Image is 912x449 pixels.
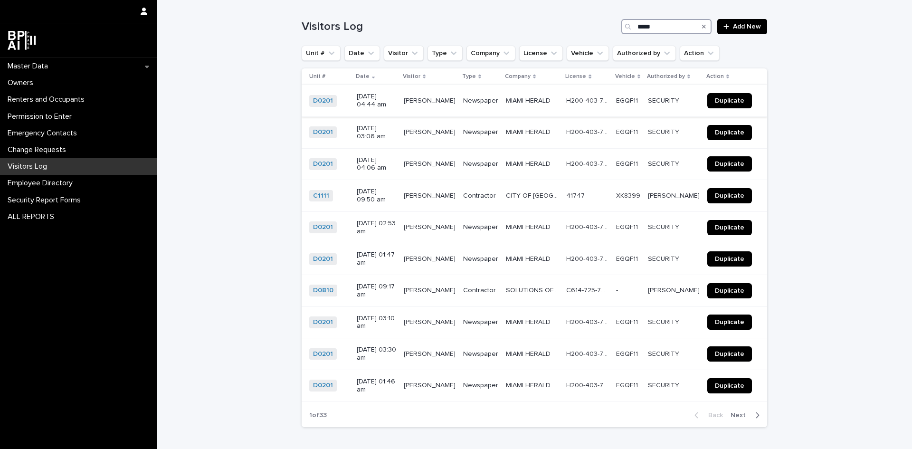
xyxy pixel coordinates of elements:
a: Duplicate [707,188,752,203]
a: Duplicate [707,378,752,393]
p: Authorized by [647,71,685,82]
p: MIAMI HERALD [506,126,552,136]
tr: D0201 [DATE] 01:46 am[PERSON_NAME][PERSON_NAME] NewspaperMIAMI HERALDMIAMI HERALD H200-403-70-389... [302,370,767,401]
a: Duplicate [707,93,752,108]
button: Back [687,411,727,420]
span: Duplicate [715,224,744,231]
span: Duplicate [715,382,744,389]
a: D0201 [313,97,333,105]
p: Change Requests [4,145,74,154]
p: Date [356,71,370,82]
p: [DATE] 04:06 am [357,156,396,172]
a: Duplicate [707,125,752,140]
p: MIAMI HERALD [506,316,552,326]
p: Emergency Contacts [4,129,85,138]
p: RENE CARABALLO [404,285,457,295]
p: [DATE] 04:44 am [357,93,396,109]
p: [PERSON_NAME] [404,221,457,231]
p: Employee Directory [4,179,80,188]
a: Duplicate [707,251,752,267]
p: SECURITY [648,380,681,390]
span: Duplicate [715,161,744,167]
a: Duplicate [707,220,752,235]
a: D0201 [313,223,333,231]
p: MIAMI HERALD [506,158,552,168]
tr: D0201 [DATE] 02:53 am[PERSON_NAME][PERSON_NAME] NewspaperMIAMI HERALDMIAMI HERALD H200-403-70-389... [302,211,767,243]
p: EGQF11 [616,380,640,390]
p: Unit # [309,71,325,82]
a: Duplicate [707,283,752,298]
img: dwgmcNfxSF6WIOOXiGgu [8,31,36,50]
p: [PERSON_NAME] [404,380,457,390]
p: Newspaper [463,223,498,231]
a: Duplicate [707,346,752,362]
span: Duplicate [715,351,744,357]
p: [DATE] 03:10 am [357,315,396,331]
p: EGQF11 [616,348,640,358]
p: H200-403-70-389-0 [566,380,610,390]
p: [PERSON_NAME] [404,316,457,326]
p: H200-403-70-389-0 [566,158,610,168]
span: Duplicate [715,256,744,262]
button: Unit # [302,46,341,61]
p: Visitors Log [4,162,55,171]
p: Newspaper [463,382,498,390]
p: Permission to Enter [4,112,79,121]
p: SOLUTIONS OF MIAMI BLIND [506,285,560,295]
button: Authorized by [613,46,676,61]
a: D0201 [313,128,333,136]
p: ALL REPORTS [4,212,62,221]
p: Company [505,71,531,82]
input: Search [621,19,712,34]
p: [DATE] 09:50 am [357,188,396,204]
button: Visitor [384,46,424,61]
p: MIAMI HERALD [506,221,552,231]
p: [PERSON_NAME] [404,126,457,136]
button: Vehicle [567,46,609,61]
p: Newspaper [463,160,498,168]
p: Newspaper [463,255,498,263]
tr: D0201 [DATE] 03:10 am[PERSON_NAME][PERSON_NAME] NewspaperMIAMI HERALDMIAMI HERALD H200-403-70-389... [302,306,767,338]
p: [DATE] 01:46 am [357,378,396,394]
p: SECURITY [648,316,681,326]
p: Newspaper [463,128,498,136]
p: H200-403-70-389-0 [566,126,610,136]
p: Rosa M. Newmeyer [648,285,702,295]
a: Duplicate [707,315,752,330]
button: Next [727,411,767,420]
p: H200-403-70-389-0 [566,95,610,105]
p: Contractor [463,287,498,295]
button: Type [427,46,463,61]
a: D0201 [313,350,333,358]
p: Newspaper [463,318,498,326]
p: Master Data [4,62,56,71]
p: [DATE] 02:53 am [357,220,396,236]
a: C1111 [313,192,329,200]
a: Add New [717,19,767,34]
p: MIAMI HERALD [506,348,552,358]
a: D0201 [313,255,333,263]
p: XK8399 [616,190,642,200]
tr: D0201 [DATE] 03:06 am[PERSON_NAME][PERSON_NAME] NewspaperMIAMI HERALDMIAMI HERALD H200-403-70-389... [302,116,767,148]
p: [PERSON_NAME] [404,158,457,168]
p: EDUARDO BARRETO [404,190,457,200]
p: H200-403-70-389-0 [566,221,610,231]
h1: Visitors Log [302,20,617,34]
p: SECURITY [648,348,681,358]
button: License [519,46,563,61]
p: - [616,285,620,295]
p: [PERSON_NAME] [404,348,457,358]
p: Newspaper [463,97,498,105]
p: Newspaper [463,350,498,358]
p: MIAMI HERALD [506,253,552,263]
p: Rebecca Samandar [648,190,702,200]
a: Duplicate [707,156,752,172]
tr: D0201 [DATE] 01:47 am[PERSON_NAME][PERSON_NAME] NewspaperMIAMI HERALDMIAMI HERALD H200-403-70-389... [302,243,767,275]
p: Visitor [403,71,420,82]
span: Duplicate [715,97,744,104]
p: CITY OF [GEOGRAPHIC_DATA] [506,190,560,200]
p: SECURITY [648,158,681,168]
p: Type [462,71,476,82]
p: SECURITY [648,253,681,263]
p: Vehicle [615,71,635,82]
